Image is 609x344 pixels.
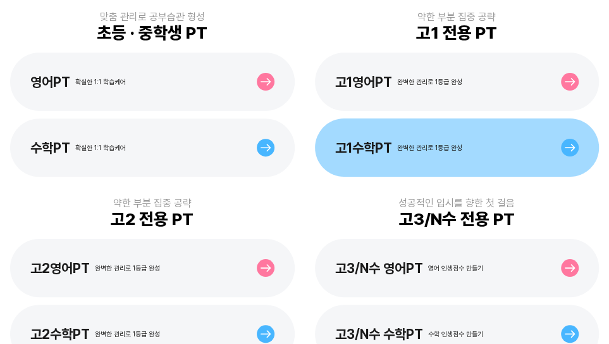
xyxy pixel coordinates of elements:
div: 고1수학PT [335,140,392,156]
div: 수학 인생점수 만들기 [428,330,483,338]
div: 약한 부분 집중 공략 [113,197,192,209]
div: 완벽한 관리로 1등급 완성 [397,78,462,86]
div: 맞춤 관리로 공부습관 형성 [100,11,205,23]
div: 확실한 1:1 학습케어 [75,78,126,86]
div: 완벽한 관리로 1등급 완성 [95,264,160,272]
div: 완벽한 관리로 1등급 완성 [397,144,462,152]
div: 초등 · 중학생 PT [97,23,207,42]
div: 영어PT [30,74,70,90]
div: 완벽한 관리로 1등급 완성 [95,330,160,338]
div: 수학PT [30,140,70,156]
div: 영어 인생점수 만들기 [428,264,483,272]
div: 고2영어PT [30,260,90,276]
div: 성공적인 입시를 향한 첫 걸음 [398,197,515,209]
div: 고2수학PT [30,326,90,342]
div: 고3/N수 영어PT [335,260,423,276]
div: 고3/N수 전용 PT [399,209,515,229]
div: 확실한 1:1 학습케어 [75,144,126,152]
div: 고2 전용 PT [111,209,194,229]
div: 고3/N수 수학PT [335,326,423,342]
div: 고1 전용 PT [416,23,497,42]
div: 고1영어PT [335,74,392,90]
div: 약한 부분 집중 공략 [417,11,496,23]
